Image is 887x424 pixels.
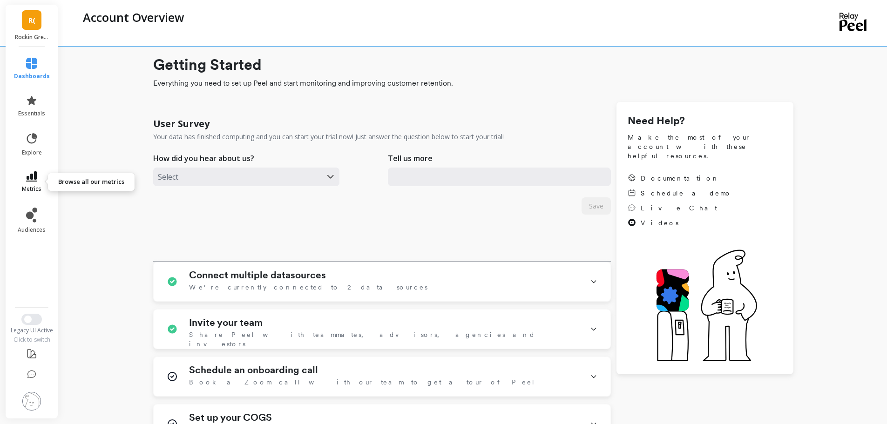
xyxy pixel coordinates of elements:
[189,269,326,281] h1: Connect multiple datasources
[189,317,263,328] h1: Invite your team
[21,314,42,325] button: Switch to New UI
[189,364,318,376] h1: Schedule an onboarding call
[153,132,504,141] p: Your data has finished computing and you can start your trial now! Just answer the question below...
[83,9,184,25] p: Account Overview
[189,377,535,387] span: Book a Zoom call with our team to get a tour of Peel
[628,174,732,183] a: Documentation
[189,412,272,423] h1: Set up your COGS
[189,330,579,349] span: Share Peel with teammates, advisors, agencies and investors
[14,73,50,80] span: dashboards
[189,283,427,292] span: We're currently connected to 2 data sources
[641,203,717,213] span: Live Chat
[5,327,59,334] div: Legacy UI Active
[18,226,46,234] span: audiences
[22,149,42,156] span: explore
[628,188,732,198] a: Schedule a demo
[22,392,41,411] img: profile picture
[641,188,732,198] span: Schedule a demo
[153,54,793,76] h1: Getting Started
[18,110,45,117] span: essentials
[628,218,732,228] a: Videos
[28,15,35,26] span: R(
[22,185,41,193] span: metrics
[153,117,210,130] h1: User Survey
[641,218,678,228] span: Videos
[15,34,49,41] p: Rockin Green (Essor)
[153,153,254,164] p: How did you hear about us?
[641,174,720,183] span: Documentation
[628,113,782,129] h1: Need Help?
[628,133,782,161] span: Make the most of your account with these helpful resources.
[388,153,433,164] p: Tell us more
[5,336,59,343] div: Click to switch
[153,78,793,89] span: Everything you need to set up Peel and start monitoring and improving customer retention.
